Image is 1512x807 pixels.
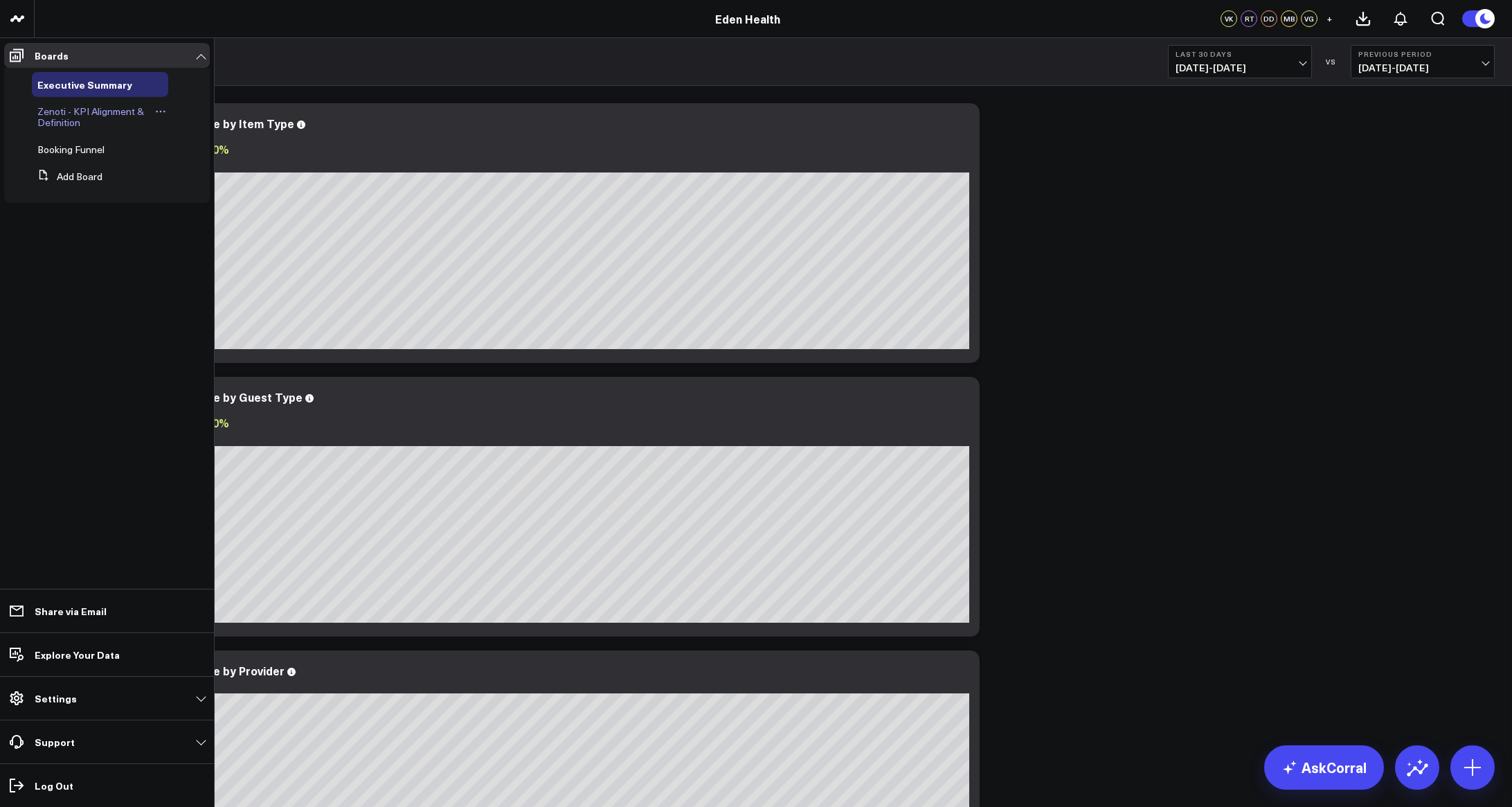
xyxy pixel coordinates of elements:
[1281,10,1297,27] div: MB
[4,773,210,798] a: Log Out
[1351,45,1495,78] button: Previous Period[DATE]-[DATE]
[1301,10,1317,27] div: VG
[35,649,120,660] p: Explore Your Data
[1264,745,1384,790] a: AskCorral
[1176,50,1304,58] b: Last 30 Days
[37,105,144,129] span: Zenoti - KPI Alignment & Definition
[37,79,132,90] a: Executive Summary
[62,161,969,172] div: Previous: $54.09k
[1319,57,1344,66] div: VS
[32,164,102,189] button: Add Board
[1358,62,1487,73] span: [DATE] - [DATE]
[35,605,107,617] p: Share via Email
[35,780,73,791] p: Log Out
[1221,10,1237,27] div: VK
[35,50,69,61] p: Boards
[1321,10,1338,27] button: +
[1176,62,1304,73] span: [DATE] - [DATE]
[35,736,75,747] p: Support
[35,693,77,704] p: Settings
[1326,14,1333,24] span: +
[1241,10,1257,27] div: RT
[1358,50,1487,58] b: Previous Period
[1261,10,1277,27] div: DD
[37,106,152,128] a: Zenoti - KPI Alignment & Definition
[37,143,105,156] span: Booking Funnel
[37,144,105,155] a: Booking Funnel
[37,78,132,91] span: Executive Summary
[1168,45,1312,78] button: Last 30 Days[DATE]-[DATE]
[62,435,969,446] div: Previous: $54.09k
[715,11,780,26] a: Eden Health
